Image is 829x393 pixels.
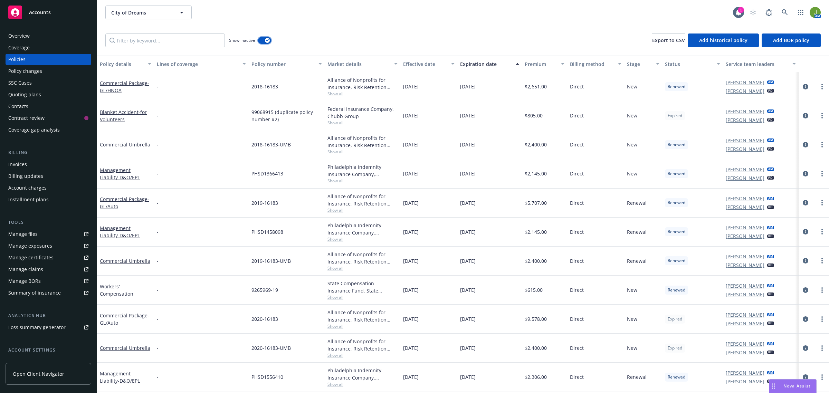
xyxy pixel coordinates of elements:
[97,56,154,72] button: Policy details
[627,315,637,323] span: New
[100,345,150,351] a: Commercial Umbrella
[525,373,547,381] span: $2,306.00
[8,77,32,88] div: SSC Cases
[8,229,38,240] div: Manage files
[460,141,476,148] span: [DATE]
[570,199,584,207] span: Direct
[627,60,652,68] div: Stage
[105,33,225,47] input: Filter by keyword...
[818,170,826,178] a: more
[6,240,91,251] span: Manage exposures
[327,120,398,126] span: Show all
[627,286,637,294] span: New
[8,89,41,100] div: Quoting plans
[460,228,476,236] span: [DATE]
[652,33,685,47] button: Export to CSV
[157,60,238,68] div: Lines of coverage
[570,315,584,323] span: Direct
[525,315,547,323] span: $9,578.00
[8,194,49,205] div: Installment plans
[327,294,398,300] span: Show all
[100,80,149,94] a: Commercial Package
[783,383,811,389] span: Nova Assist
[525,257,547,265] span: $2,400.00
[157,286,159,294] span: -
[100,109,147,123] a: Blanket Accident
[726,203,764,211] a: [PERSON_NAME]
[726,60,789,68] div: Service team leaders
[400,56,457,72] button: Effective date
[570,257,584,265] span: Direct
[460,257,476,265] span: [DATE]
[6,66,91,77] a: Policy changes
[6,89,91,100] a: Quoting plans
[251,60,314,68] div: Policy number
[327,193,398,207] div: Alliance of Nonprofits for Insurance, Risk Retention Group, Inc., Nonprofits Insurance Alliance o...
[769,379,817,393] button: Nova Assist
[403,228,419,236] span: [DATE]
[249,56,325,72] button: Policy number
[403,141,419,148] span: [DATE]
[570,344,584,352] span: Direct
[627,257,647,265] span: Renewal
[251,141,291,148] span: 2018-16183-UMB
[570,228,584,236] span: Direct
[403,344,419,352] span: [DATE]
[6,194,91,205] a: Installment plans
[627,141,637,148] span: New
[13,370,64,377] span: Open Client Navigator
[327,207,398,213] span: Show all
[327,309,398,323] div: Alliance of Nonprofits for Insurance, Risk Retention Group, Inc., Nonprofits Insurance Alliance o...
[801,344,810,352] a: circleInformation
[668,374,685,380] span: Renewed
[525,286,543,294] span: $615.00
[801,141,810,149] a: circleInformation
[726,282,764,289] a: [PERSON_NAME]
[726,378,764,385] a: [PERSON_NAME]
[627,83,637,90] span: New
[6,3,91,22] a: Accounts
[627,112,637,119] span: New
[8,356,38,367] div: Service team
[100,196,149,210] span: - GL/Auto
[327,60,390,68] div: Market details
[726,195,764,202] a: [PERSON_NAME]
[810,7,821,18] img: photo
[403,257,419,265] span: [DATE]
[154,56,249,72] button: Lines of coverage
[327,338,398,352] div: Alliance of Nonprofits for Insurance, Risk Retention Group, Inc., Nonprofits Insurance Alliance o...
[818,199,826,207] a: more
[111,9,171,16] span: City of Dreams
[726,232,764,240] a: [PERSON_NAME]
[251,199,278,207] span: 2019-16183
[460,112,476,119] span: [DATE]
[327,352,398,358] span: Show all
[794,6,808,19] a: Switch app
[522,56,568,72] button: Premium
[726,79,764,86] a: [PERSON_NAME]
[801,228,810,236] a: circleInformation
[6,287,91,298] a: Summary of insurance
[6,312,91,319] div: Analytics hub
[327,105,398,120] div: Federal Insurance Company, Chubb Group
[525,83,547,90] span: $2,651.00
[8,66,42,77] div: Policy changes
[624,56,662,72] button: Stage
[6,356,91,367] a: Service team
[627,199,647,207] span: Renewal
[668,84,685,90] span: Renewed
[100,167,140,181] a: Management Liability
[6,252,91,263] a: Manage certificates
[251,315,278,323] span: 2020-16183
[251,170,283,177] span: PHSD1366413
[327,323,398,329] span: Show all
[567,56,624,72] button: Billing method
[157,83,159,90] span: -
[100,80,149,94] span: - GL/HNOA
[726,349,764,356] a: [PERSON_NAME]
[627,373,647,381] span: Renewal
[726,253,764,260] a: [PERSON_NAME]
[627,228,647,236] span: Renewal
[801,170,810,178] a: circleInformation
[8,171,43,182] div: Billing updates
